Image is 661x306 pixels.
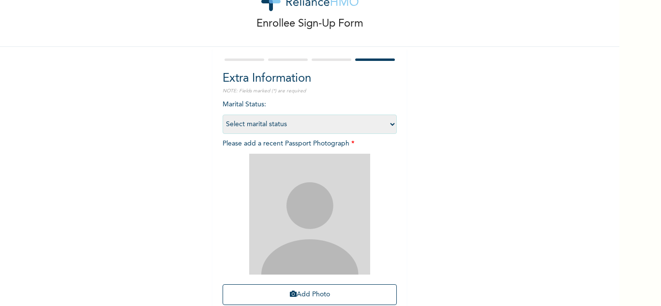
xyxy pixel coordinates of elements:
[249,154,370,275] img: Crop
[223,101,397,128] span: Marital Status :
[223,70,397,87] h2: Extra Information
[223,87,397,95] p: NOTE: Fields marked (*) are required
[256,16,363,32] p: Enrollee Sign-Up Form
[223,284,397,305] button: Add Photo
